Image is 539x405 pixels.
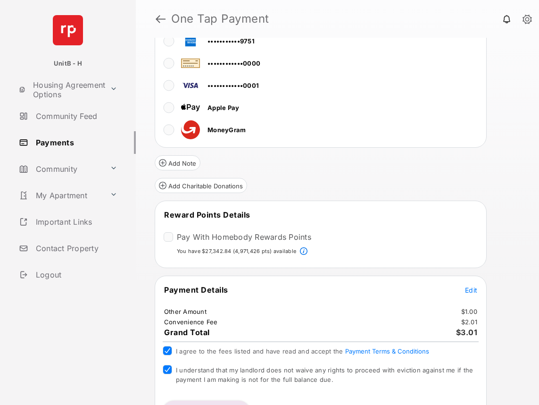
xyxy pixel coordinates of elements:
span: Edit [465,286,477,294]
a: Payments [15,131,136,154]
span: ••••••••••••0001 [207,82,259,89]
img: svg+xml;base64,PHN2ZyB4bWxucz0iaHR0cDovL3d3dy53My5vcmcvMjAwMC9zdmciIHdpZHRoPSI2NCIgaGVpZ2h0PSI2NC... [53,15,83,45]
a: Logout [15,263,136,286]
td: Convenience Fee [164,318,218,326]
span: I agree to the fees listed and have read and accept the [176,347,429,355]
a: My Apartment [15,184,106,207]
td: Other Amount [164,307,207,316]
span: •••••••••••9751 [207,37,255,45]
p: UnitB - H [54,59,82,68]
a: Housing Agreement Options [15,78,106,101]
td: $2.01 [461,318,478,326]
p: You have $27,342.84 (4,971,426 pts) available [177,247,296,255]
a: Contact Property [15,237,136,260]
strong: One Tap Payment [171,13,269,25]
td: $1.00 [461,307,478,316]
a: Community Feed [15,105,136,127]
button: Add Note [155,155,200,170]
span: Grand Total [164,328,210,337]
a: Important Links [15,211,121,233]
span: Reward Points Details [164,210,250,219]
span: Apple Pay [207,104,239,111]
button: I agree to the fees listed and have read and accept the [345,347,429,355]
label: Pay With Homebody Rewards Points [177,232,311,242]
span: ••••••••••••0000 [207,59,260,67]
button: Add Charitable Donations [155,178,247,193]
span: Payment Details [164,285,228,295]
button: Edit [465,285,477,295]
span: I understand that my landlord does not waive any rights to proceed with eviction against me if th... [176,366,473,383]
span: MoneyGram [207,126,246,134]
a: Community [15,158,106,180]
span: $3.01 [456,328,478,337]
